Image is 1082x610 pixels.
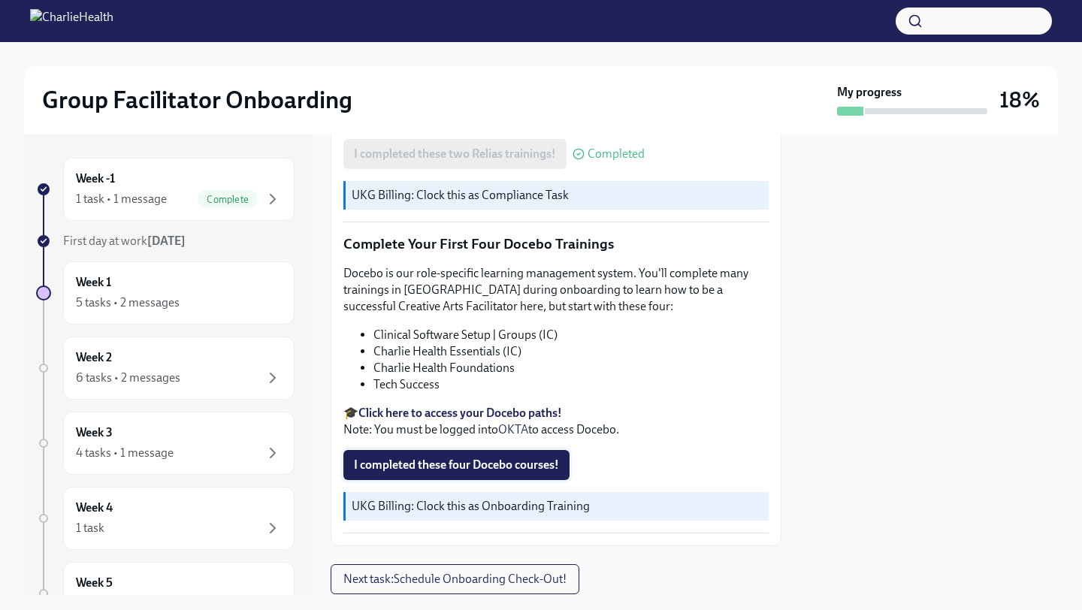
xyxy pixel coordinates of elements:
[36,158,295,221] a: Week -11 task • 1 messageComplete
[36,337,295,400] a: Week 26 tasks • 2 messages
[76,191,167,207] div: 1 task • 1 message
[36,261,295,325] a: Week 15 tasks • 2 messages
[373,327,769,343] li: Clinical Software Setup | Groups (IC)
[343,572,567,587] span: Next task : Schedule Onboarding Check-Out!
[76,349,112,366] h6: Week 2
[76,370,180,386] div: 6 tasks • 2 messages
[373,360,769,376] li: Charlie Health Foundations
[198,194,258,205] span: Complete
[30,9,113,33] img: CharlieHealth
[36,412,295,475] a: Week 34 tasks • 1 message
[373,376,769,393] li: Tech Success
[76,424,113,441] h6: Week 3
[76,575,113,591] h6: Week 5
[331,564,579,594] button: Next task:Schedule Onboarding Check-Out!
[76,171,115,187] h6: Week -1
[36,233,295,249] a: First day at work[DATE]
[76,294,180,311] div: 5 tasks • 2 messages
[76,445,174,461] div: 4 tasks • 1 message
[147,234,186,248] strong: [DATE]
[343,265,769,315] p: Docebo is our role-specific learning management system. You'll complete many trainings in [GEOGRA...
[42,85,352,115] h2: Group Facilitator Onboarding
[354,457,559,473] span: I completed these four Docebo courses!
[343,405,769,438] p: 🎓 Note: You must be logged into to access Docebo.
[343,234,769,254] p: Complete Your First Four Docebo Trainings
[76,520,104,536] div: 1 task
[352,498,763,515] p: UKG Billing: Clock this as Onboarding Training
[343,450,570,480] button: I completed these four Docebo courses!
[76,274,111,291] h6: Week 1
[498,422,528,436] a: OKTA
[76,500,113,516] h6: Week 4
[36,487,295,550] a: Week 41 task
[999,86,1040,113] h3: 18%
[373,343,769,360] li: Charlie Health Essentials (IC)
[358,406,562,420] a: Click here to access your Docebo paths!
[63,234,186,248] span: First day at work
[588,148,645,160] span: Completed
[837,84,902,101] strong: My progress
[352,187,763,204] p: UKG Billing: Clock this as Compliance Task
